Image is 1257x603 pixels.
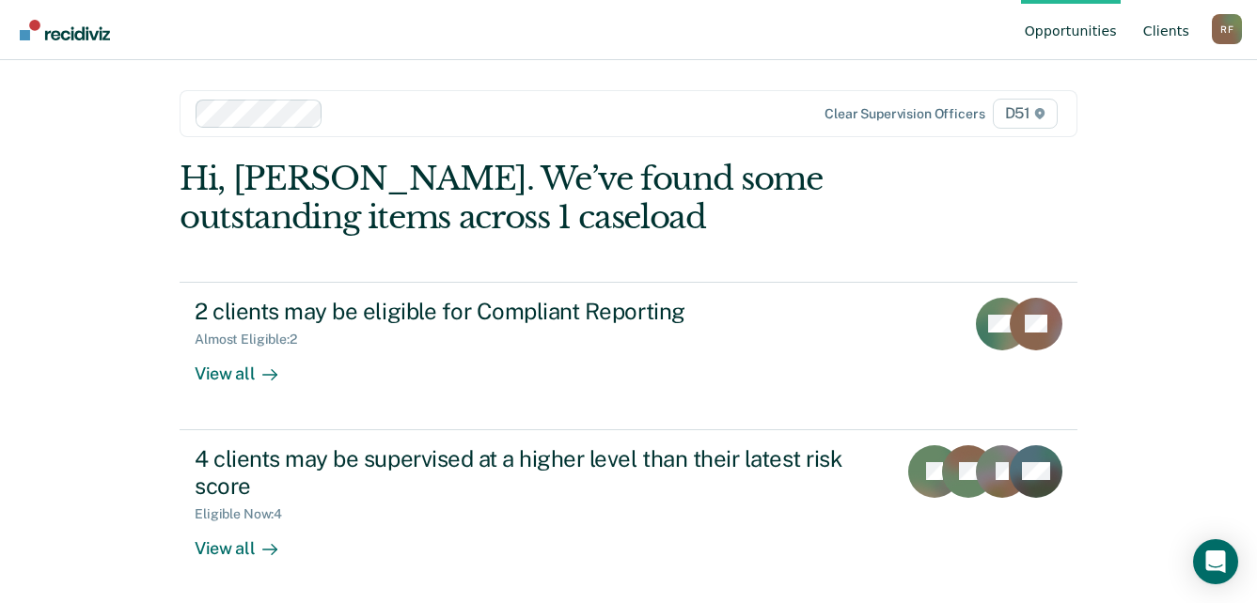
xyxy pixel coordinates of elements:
[195,506,297,522] div: Eligible Now : 4
[195,298,855,325] div: 2 clients may be eligible for Compliant Reporting
[195,445,855,500] div: 4 clients may be supervised at a higher level than their latest risk score
[1193,539,1238,584] div: Open Intercom Messenger
[1212,14,1242,44] div: R F
[993,99,1058,129] span: D51
[180,160,898,237] div: Hi, [PERSON_NAME]. We’ve found some outstanding items across 1 caseload
[195,348,300,384] div: View all
[195,332,312,348] div: Almost Eligible : 2
[20,20,110,40] img: Recidiviz
[195,522,300,559] div: View all
[180,282,1077,430] a: 2 clients may be eligible for Compliant ReportingAlmost Eligible:2View all
[825,106,984,122] div: Clear supervision officers
[1212,14,1242,44] button: Profile dropdown button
